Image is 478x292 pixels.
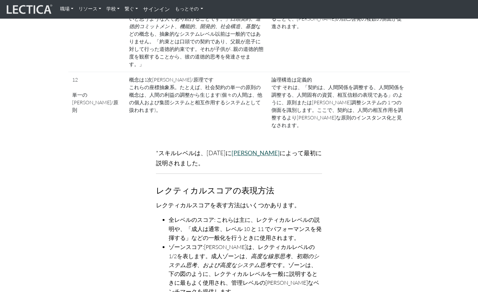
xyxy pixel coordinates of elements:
[203,261,271,268] i: および高度なシステム思考
[143,6,170,12] strong: サインイン
[129,15,261,29] i: 口頭契約、道徳的コミットメント、機能的、開発的、社会構造
[169,215,322,242] li: : これらは主に、レクティカル レベルの説明や、「成人は通常、レベル 10 と 11 でパフォーマンスを発揮する」などの一般化を行うときに使用されます。
[172,3,206,15] a: もっとその
[245,23,256,29] i: 基盤
[169,252,319,268] i: 初期のシステム思考
[169,244,203,250] strong: ゾーンスコア
[175,6,199,12] font: もっとその
[156,200,322,210] p: レクティカルスコアを表す方法はいくつかあります。
[169,216,214,223] strong: 全レベルのスコア
[268,72,410,133] td: 論理構造は定義的 です それは、「契約は、人間関係を調整する、人間関係を調整する、人間固有の資質、相互信頼の表現である」のように、原則または[PERSON_NAME]調整システムの 1 つの側面...
[76,3,104,15] a: リソース
[104,3,122,15] a: 学校
[125,72,268,133] td: 概念は1次[PERSON_NAME]/原理です これらの座標抽象系。たとえば、社会契約の単一の原則の概念は、人間の利益の調整から生じます(個々の人間は、他の個人および集団システムと相互作用するシ...
[68,72,125,133] td: 12 単一の[PERSON_NAME]/原則
[156,186,322,195] h3: レクティカルスコアの表現方法
[245,252,296,259] i: 、高度な線形思考、
[58,3,76,15] a: 職場
[140,3,172,16] a: サインイン
[232,149,280,156] a: [PERSON_NAME]
[122,3,140,15] a: 繋ぐ
[5,3,53,15] img: レクティカル
[156,148,322,168] p: *スキルレベルは、[DATE]に によって最初に説明されました。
